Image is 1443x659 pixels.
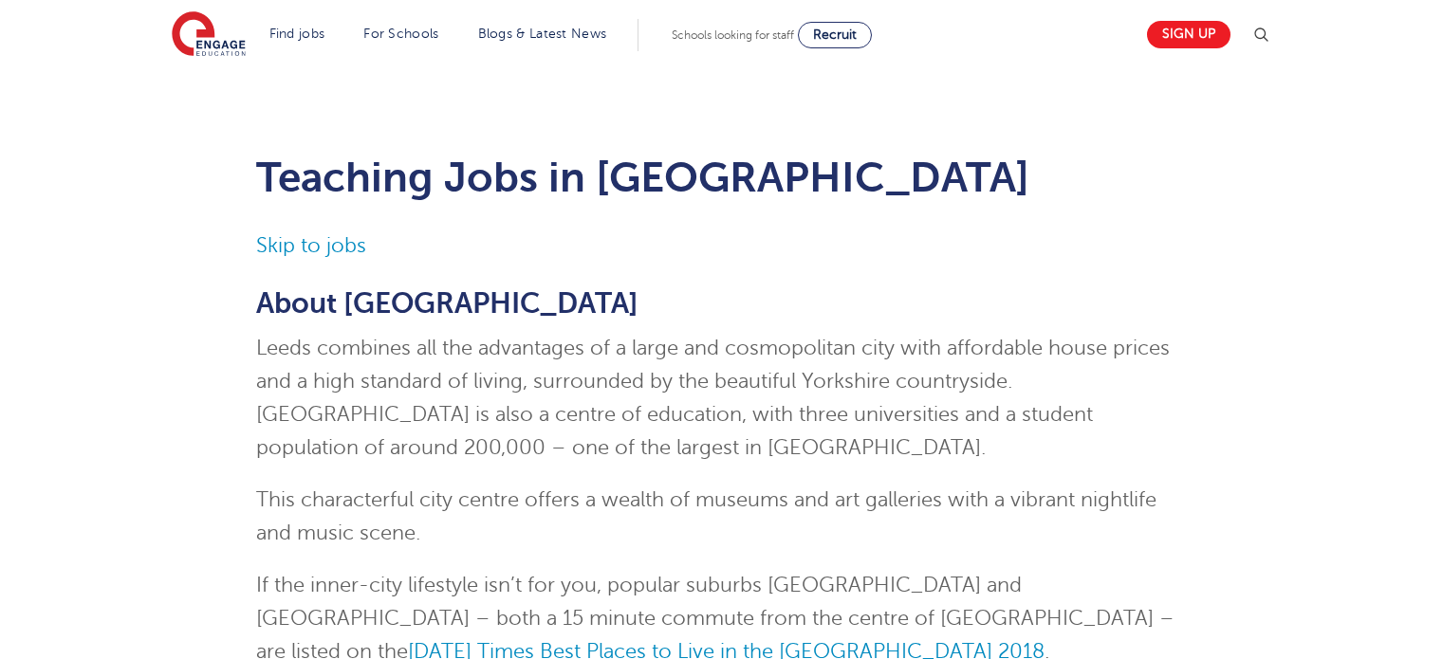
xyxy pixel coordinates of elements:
img: Engage Education [172,11,246,59]
span: Recruit [813,27,857,42]
a: Blogs & Latest News [478,27,607,41]
a: For Schools [363,27,438,41]
a: Skip to jobs [256,234,366,257]
span: About [GEOGRAPHIC_DATA] [256,287,638,320]
span: Leeds combines all the advantages of a large and cosmopolitan city with affordable house prices a... [256,337,1170,459]
a: Find jobs [269,27,325,41]
span: This characterful city centre offers a wealth of museums and art galleries with a vibrant nightli... [256,488,1156,544]
a: Sign up [1147,21,1230,48]
a: Recruit [798,22,872,48]
h1: Teaching Jobs in [GEOGRAPHIC_DATA] [256,154,1187,201]
span: Schools looking for staff [672,28,794,42]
